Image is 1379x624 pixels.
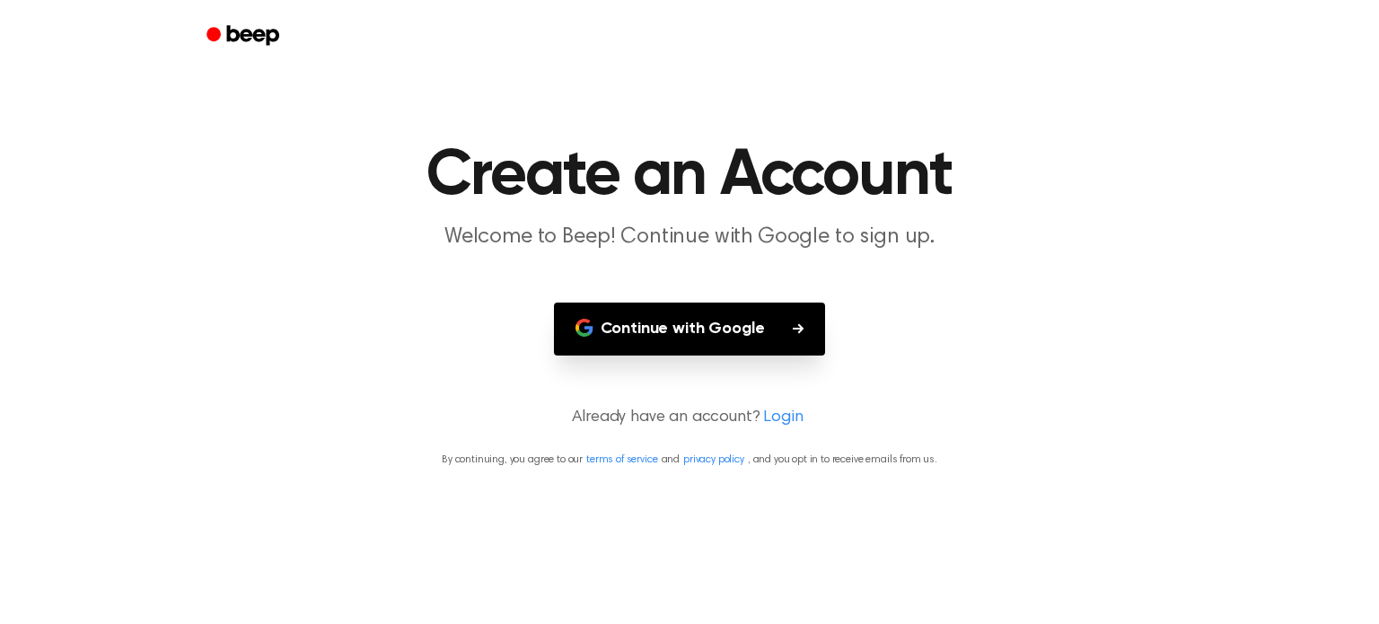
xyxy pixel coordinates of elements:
a: terms of service [586,454,657,465]
h1: Create an Account [230,144,1149,208]
a: Beep [194,19,295,54]
p: Welcome to Beep! Continue with Google to sign up. [345,223,1034,252]
p: Already have an account? [22,406,1357,430]
a: privacy policy [683,454,744,465]
p: By continuing, you agree to our and , and you opt in to receive emails from us. [22,452,1357,468]
a: Login [763,406,803,430]
button: Continue with Google [554,303,826,356]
